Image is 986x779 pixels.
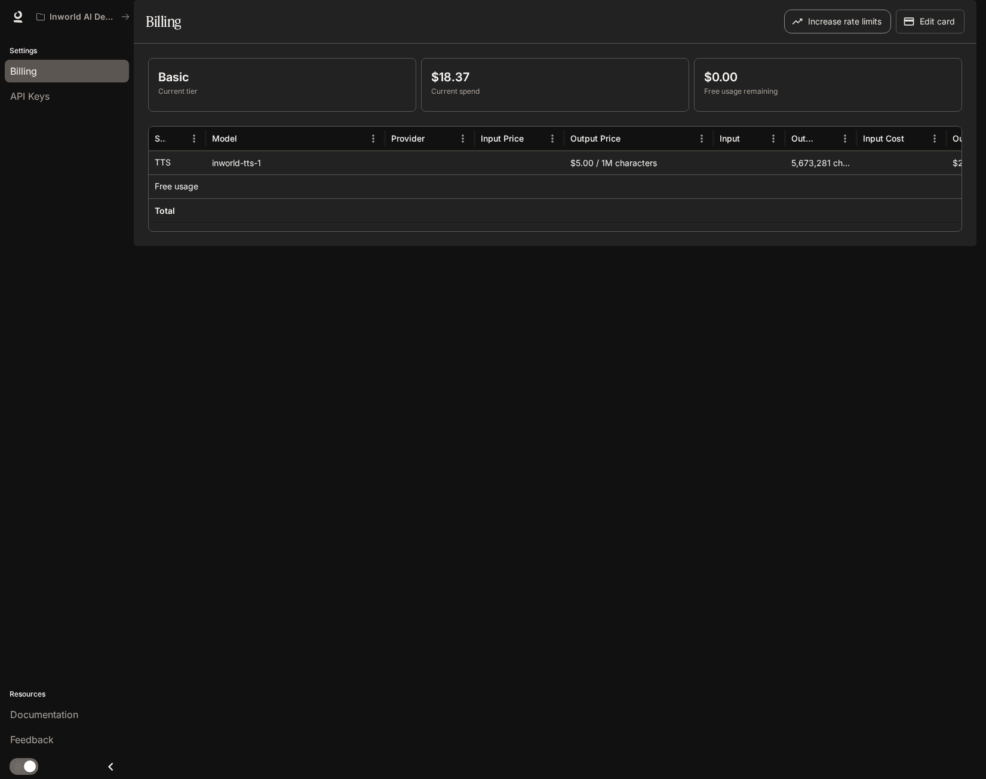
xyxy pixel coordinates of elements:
[836,130,854,148] button: Menu
[622,130,640,148] button: Sort
[525,130,543,148] button: Sort
[167,130,185,148] button: Sort
[818,130,836,148] button: Sort
[791,133,817,143] div: Output
[212,133,237,143] div: Model
[926,130,944,148] button: Menu
[158,68,406,86] p: Basic
[50,12,116,22] p: Inworld AI Demos
[431,68,679,86] p: $18.37
[543,130,561,148] button: Menu
[764,130,782,148] button: Menu
[431,86,679,97] p: Current spend
[206,151,385,174] div: inworld-tts-1
[31,5,135,29] button: All workspaces
[784,10,891,33] button: Increase rate limits
[704,86,952,97] p: Free usage remaining
[364,130,382,148] button: Menu
[454,130,472,148] button: Menu
[863,133,904,143] div: Input Cost
[693,130,711,148] button: Menu
[570,133,621,143] div: Output Price
[155,180,198,192] p: Free usage
[896,10,965,33] button: Edit card
[481,133,524,143] div: Input Price
[146,10,181,33] h1: Billing
[426,130,444,148] button: Sort
[905,130,923,148] button: Sort
[158,86,406,97] p: Current tier
[155,205,175,217] h6: Total
[185,130,203,148] button: Menu
[238,130,256,148] button: Sort
[785,151,857,174] div: 5,673,281 characters
[704,68,952,86] p: $0.00
[155,157,171,168] p: TTS
[741,130,759,148] button: Sort
[155,133,166,143] div: Service
[720,133,740,143] div: Input
[564,151,714,174] div: $5.00 / 1M characters
[391,133,425,143] div: Provider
